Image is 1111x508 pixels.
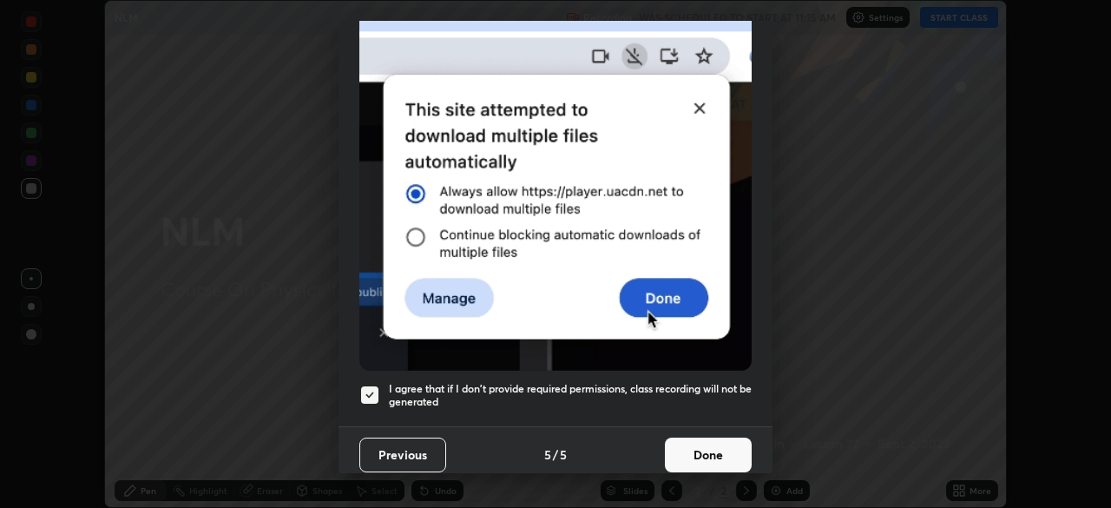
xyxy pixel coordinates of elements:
[389,382,752,409] h5: I agree that if I don't provide required permissions, class recording will not be generated
[359,438,446,472] button: Previous
[560,445,567,464] h4: 5
[553,445,558,464] h4: /
[665,438,752,472] button: Done
[544,445,551,464] h4: 5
